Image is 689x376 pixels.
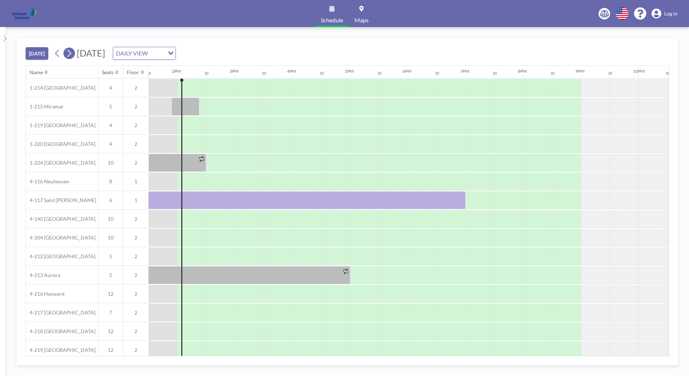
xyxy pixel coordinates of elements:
[123,160,148,166] span: 2
[26,272,60,278] span: 4-213 Aurora
[666,71,670,76] div: 30
[287,68,296,74] div: 4PM
[230,68,239,74] div: 3PM
[12,6,37,21] img: organization-logo
[26,197,96,203] span: 4-117 Saint [PERSON_NAME]
[98,178,123,185] span: 8
[345,68,354,74] div: 5PM
[26,328,95,335] span: 4-218 [GEOGRAPHIC_DATA]
[355,17,369,23] span: Maps
[123,309,148,316] span: 2
[98,197,123,203] span: 6
[113,47,175,59] div: Search for option
[98,253,123,260] span: 5
[123,141,148,147] span: 2
[98,216,123,222] span: 10
[123,122,148,129] span: 2
[123,347,148,353] span: 2
[98,234,123,241] span: 10
[102,69,114,76] div: Seats
[98,103,123,110] span: 5
[204,71,209,76] div: 30
[26,141,95,147] span: 1-220 [GEOGRAPHIC_DATA]
[26,103,64,110] span: 1-215 Miramar
[30,69,43,76] div: Name
[123,85,148,91] span: 2
[262,71,266,76] div: 30
[608,71,612,76] div: 30
[550,71,555,76] div: 30
[26,47,48,60] button: [DATE]
[321,17,343,23] span: Schedule
[127,69,139,76] div: Floor
[123,253,148,260] span: 2
[435,71,439,76] div: 30
[123,291,148,297] span: 2
[123,234,148,241] span: 2
[98,328,123,335] span: 12
[26,160,95,166] span: 1-224 [GEOGRAPHIC_DATA]
[26,347,95,353] span: 4-219 [GEOGRAPHIC_DATA]
[26,85,95,91] span: 1-214 [GEOGRAPHIC_DATA]
[493,71,497,76] div: 30
[123,197,148,203] span: 1
[123,328,148,335] span: 2
[26,122,95,129] span: 1-219 [GEOGRAPHIC_DATA]
[652,9,677,19] a: Log in
[115,49,149,58] span: DAILY VIEW
[664,10,677,17] span: Log in
[26,253,95,260] span: 4-212 [GEOGRAPHIC_DATA]
[98,347,123,353] span: 12
[26,178,69,185] span: 4-116 Neuheusen
[147,71,151,76] div: 30
[98,272,123,278] span: 5
[98,291,123,297] span: 12
[123,216,148,222] span: 2
[98,122,123,129] span: 4
[123,272,148,278] span: 2
[26,309,95,316] span: 4-217 [GEOGRAPHIC_DATA]
[172,68,181,74] div: 2PM
[98,309,123,316] span: 7
[377,71,382,76] div: 30
[26,216,95,222] span: 4-140 [GEOGRAPHIC_DATA]
[77,48,105,58] span: [DATE]
[98,141,123,147] span: 4
[98,160,123,166] span: 10
[26,291,65,297] span: 4-216 Hayward
[575,68,584,74] div: 9PM
[518,68,527,74] div: 8PM
[26,234,95,241] span: 4-204 [GEOGRAPHIC_DATA]
[320,71,324,76] div: 30
[123,103,148,110] span: 2
[460,68,469,74] div: 7PM
[98,85,123,91] span: 4
[123,178,148,185] span: 1
[403,68,412,74] div: 6PM
[150,49,164,58] input: Search for option
[633,68,645,74] div: 10PM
